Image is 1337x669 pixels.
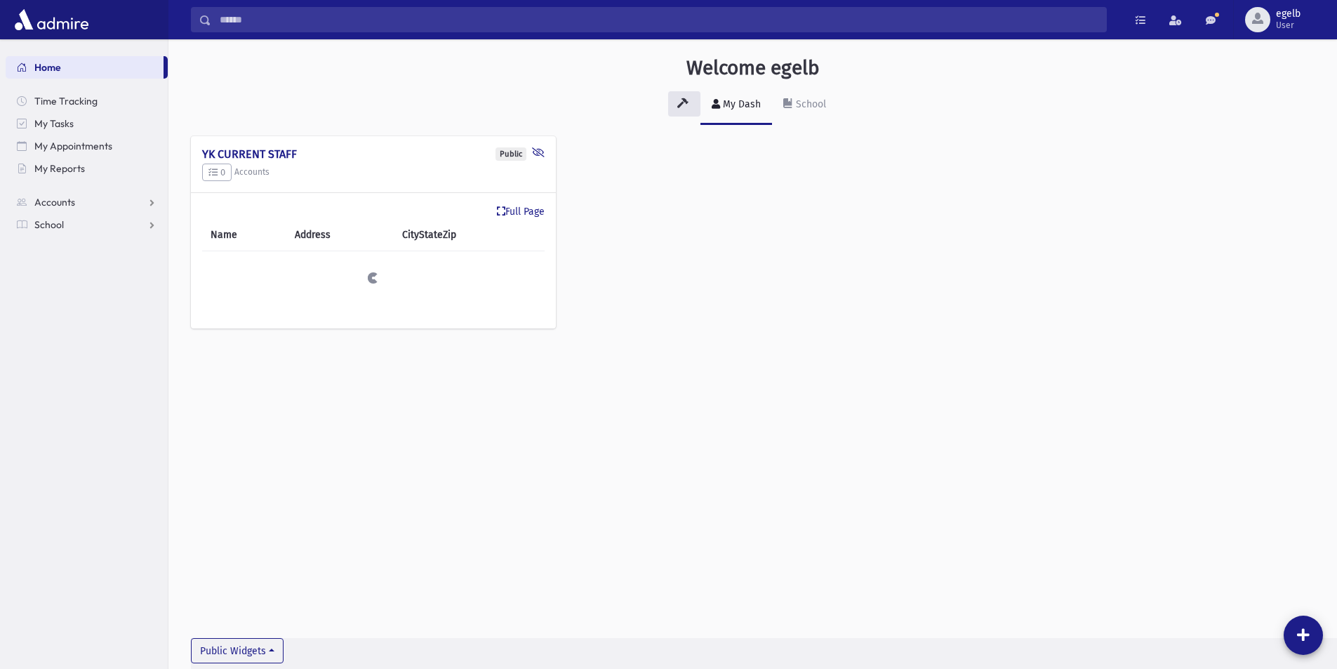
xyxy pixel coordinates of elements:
a: My Reports [6,157,168,180]
div: School [793,98,826,110]
h3: Welcome egelb [686,56,820,80]
span: My Appointments [34,140,112,152]
span: 0 [208,167,225,178]
a: My Tasks [6,112,168,135]
div: Public [495,147,526,161]
a: Time Tracking [6,90,168,112]
span: Home [34,61,61,74]
a: Home [6,56,164,79]
span: My Reports [34,162,85,175]
h5: Accounts [202,164,545,182]
th: Address [286,219,394,251]
th: CityStateZip [394,219,545,251]
span: Accounts [34,196,75,208]
th: Name [202,219,286,251]
span: User [1276,20,1301,31]
a: Accounts [6,191,168,213]
span: Time Tracking [34,95,98,107]
a: Full Page [497,204,545,219]
h4: YK CURRENT STAFF [202,147,545,161]
a: My Dash [700,86,772,125]
a: School [772,86,837,125]
a: School [6,213,168,236]
span: School [34,218,64,231]
span: My Tasks [34,117,74,130]
img: AdmirePro [11,6,92,34]
input: Search [211,7,1106,32]
div: My Dash [720,98,761,110]
span: egelb [1276,8,1301,20]
button: Public Widgets [191,638,284,663]
a: My Appointments [6,135,168,157]
button: 0 [202,164,232,182]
